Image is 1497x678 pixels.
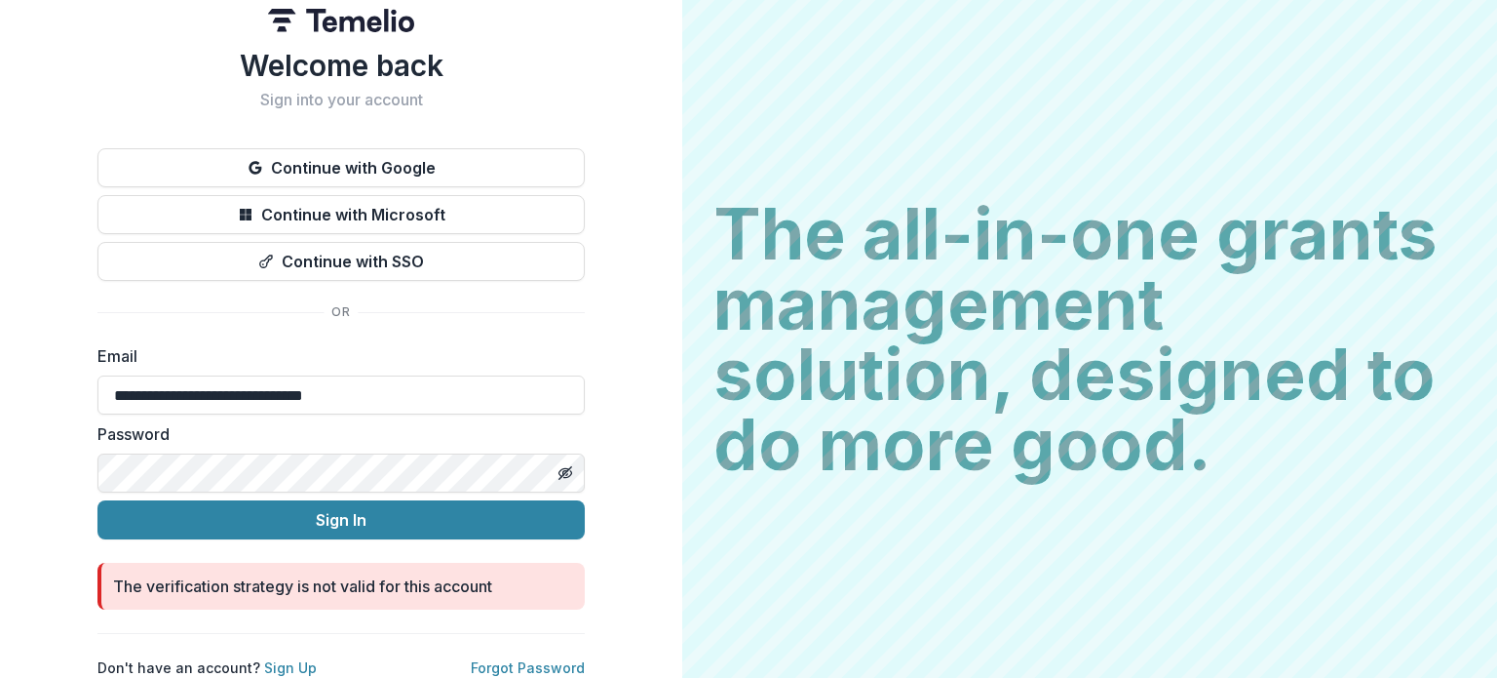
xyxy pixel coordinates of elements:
[97,91,585,109] h2: Sign into your account
[268,9,414,32] img: Temelio
[97,148,585,187] button: Continue with Google
[97,242,585,281] button: Continue with SSO
[97,422,573,446] label: Password
[97,195,585,234] button: Continue with Microsoft
[113,575,492,598] div: The verification strategy is not valid for this account
[264,659,317,676] a: Sign Up
[97,658,317,678] p: Don't have an account?
[97,500,585,539] button: Sign In
[97,344,573,368] label: Email
[471,659,585,676] a: Forgot Password
[550,458,581,489] button: Toggle password visibility
[97,48,585,83] h1: Welcome back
